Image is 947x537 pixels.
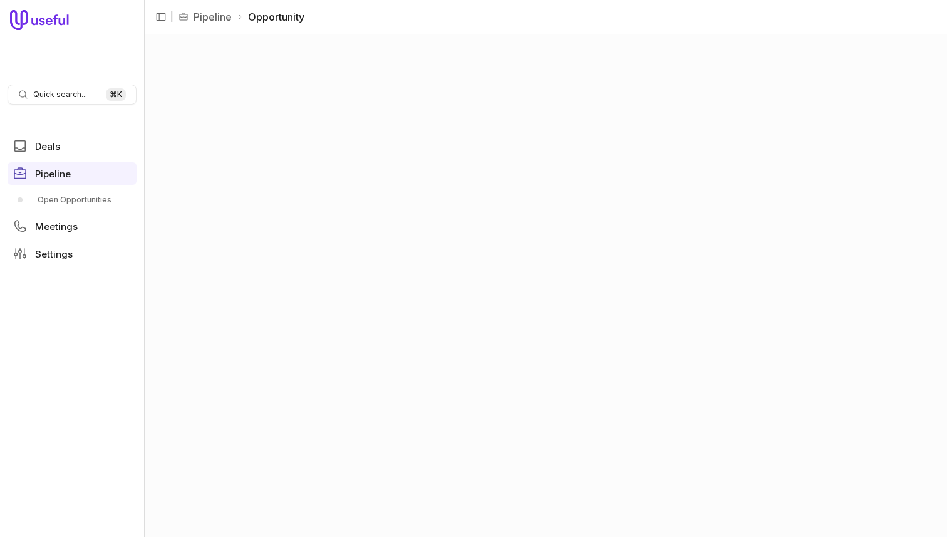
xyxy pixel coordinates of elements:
[35,169,71,179] span: Pipeline
[194,9,232,24] a: Pipeline
[152,8,170,26] button: Collapse sidebar
[8,190,137,210] a: Open Opportunities
[8,242,137,265] a: Settings
[106,88,126,101] kbd: ⌘ K
[35,142,60,151] span: Deals
[237,9,304,24] li: Opportunity
[35,249,73,259] span: Settings
[170,9,173,24] span: |
[8,215,137,237] a: Meetings
[33,90,87,100] span: Quick search...
[8,162,137,185] a: Pipeline
[8,135,137,157] a: Deals
[35,222,78,231] span: Meetings
[8,190,137,210] div: Pipeline submenu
